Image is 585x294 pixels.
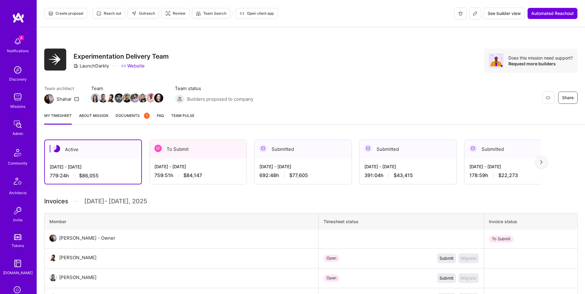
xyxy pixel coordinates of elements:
div: Open [323,274,339,282]
div: Tokens [12,242,24,249]
button: See builder view [484,8,525,19]
button: Outreach [128,8,159,19]
div: [DOMAIN_NAME] [3,270,33,276]
img: To Submit [154,145,162,152]
span: Team Search [196,11,226,16]
img: Architects [10,175,25,190]
div: Request more builders [508,61,573,67]
div: [PERSON_NAME] [59,254,96,261]
div: Missions [10,103,25,110]
button: Open client app [236,8,278,19]
a: Team Member Avatar [99,93,107,103]
i: icon EyeClosed [546,95,551,100]
img: Team Member Avatar [154,93,163,103]
a: Team Member Avatar [115,93,123,103]
div: Community [8,160,27,166]
img: Team Member Avatar [138,93,147,103]
th: Timesheet status [318,213,484,230]
div: Submitted [255,140,352,158]
img: Team Member Avatar [91,93,100,103]
span: $22,273 [498,172,518,179]
h3: Experimentation Delivery Team [74,53,169,60]
img: Community [10,145,25,160]
span: Outreach [132,11,155,16]
span: Submit [439,255,453,261]
img: discovery [12,64,24,76]
div: Admin [13,130,23,137]
span: Automated Reachout [531,10,574,16]
a: My timesheet [44,112,72,125]
button: Create proposal [44,8,87,19]
div: 779:24 h [50,172,136,179]
div: 759:51 h [154,172,242,179]
span: Reach out [96,11,121,16]
div: Submitted [464,140,562,158]
img: Team Member Avatar [122,93,132,103]
a: Documents1 [116,112,150,125]
span: Team Pulse [171,113,194,118]
div: [DATE] - [DATE] [154,163,242,170]
span: Builders proposed to company [187,96,253,102]
a: Team Member Avatar [131,93,139,103]
div: 692:48 h [259,172,347,179]
div: Does this mission need support? [508,55,573,61]
div: 178:59 h [469,172,557,179]
a: About Mission [79,112,108,125]
img: Team Member Avatar [146,93,155,103]
span: Review [165,11,186,16]
img: Team Member Avatar [107,93,116,103]
img: Active [53,145,60,152]
div: Architects [9,190,27,196]
img: Submitted [364,145,372,152]
button: Submit [437,253,456,263]
i: icon Proposal [48,11,53,16]
div: 1 [144,113,150,119]
img: logo [12,12,24,23]
div: [DATE] - [DATE] [50,164,136,170]
div: Discovery [9,76,27,82]
a: Team Member Avatar [91,93,99,103]
span: Invoices [44,197,68,206]
div: Shahar [56,96,72,102]
a: Team Member Avatar [107,93,115,103]
a: FAQ [157,112,164,125]
div: Notifications [7,48,29,54]
i: icon Targeter [165,11,170,16]
div: [DATE] - [DATE] [469,163,557,170]
a: Team Pulse [171,112,194,125]
img: teamwork [12,91,24,103]
img: bell [12,35,24,48]
div: [DATE] - [DATE] [259,163,347,170]
i: icon CompanyGray [74,64,78,68]
img: right [540,160,543,164]
img: Invite [12,205,24,217]
img: Team Member Avatar [114,93,124,103]
button: Team Search [192,8,230,19]
a: Team Member Avatar [123,93,131,103]
span: Create proposal [48,11,83,16]
button: Submit [437,273,456,283]
button: Review [161,8,190,19]
div: To Submit [489,235,514,243]
a: Website [121,63,145,69]
div: LaunchDarkly [74,63,109,69]
button: Reach out [92,8,125,19]
a: Team Member Avatar [139,93,147,103]
img: Team Architect [44,94,54,104]
span: Team architect [44,85,79,92]
a: Team Member Avatar [147,93,155,103]
span: $43,415 [394,172,413,179]
div: Active [45,140,141,159]
button: Automated Reachout [527,8,578,19]
span: $84,147 [183,172,202,179]
span: Team status [175,85,253,92]
span: $77,605 [289,172,308,179]
span: Share [562,95,574,101]
img: Team Member Avatar [99,93,108,103]
th: Member [45,213,319,230]
img: User Avatar [49,254,57,261]
img: Submitted [259,145,267,152]
img: Avatar [489,53,504,68]
button: Share [558,92,578,104]
a: Team Member Avatar [155,93,163,103]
